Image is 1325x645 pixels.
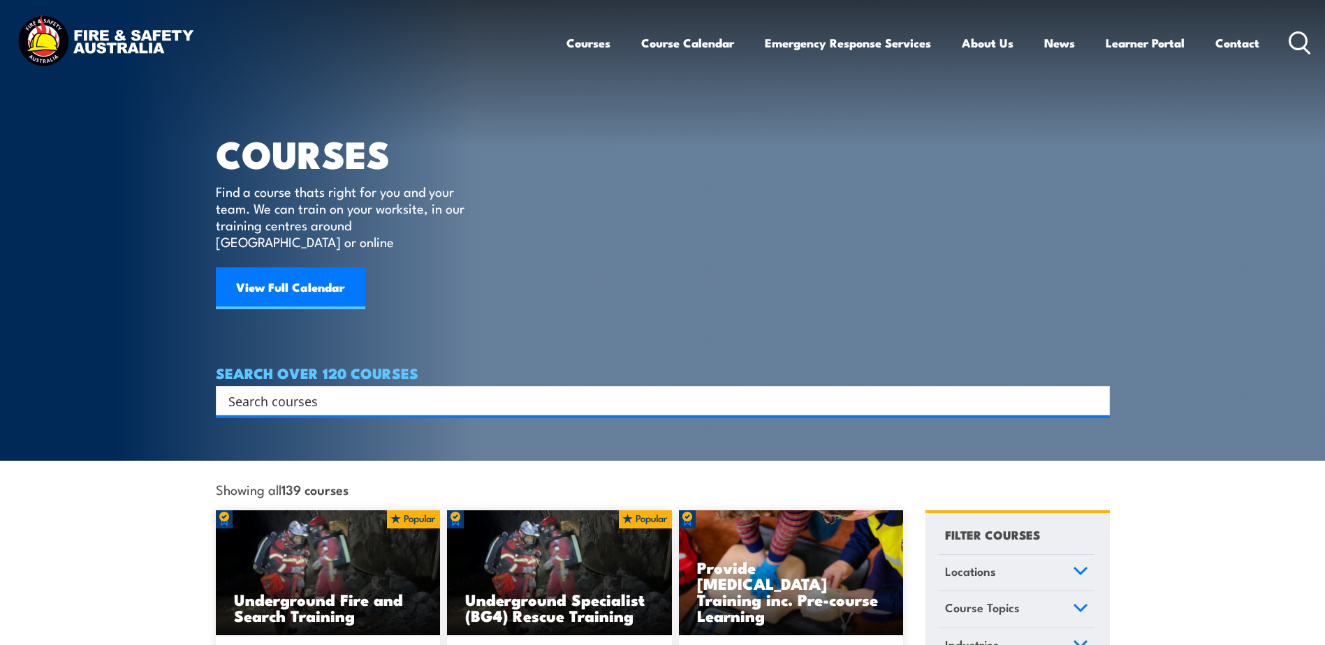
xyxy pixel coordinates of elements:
button: Search magnifier button [1085,391,1105,410]
input: Search input [228,390,1079,411]
a: Course Topics [939,591,1095,628]
strong: 139 courses [281,480,349,498]
a: Emergency Response Services [765,24,931,61]
form: Search form [231,391,1082,410]
a: Underground Specialist (BG4) Rescue Training [447,510,672,636]
a: Course Calendar [641,24,734,61]
a: View Full Calendar [216,267,365,309]
h1: COURSES [216,137,485,170]
h4: FILTER COURSES [945,525,1040,544]
a: Underground Fire and Search Training [216,510,441,636]
a: Contact [1215,24,1259,61]
a: Courses [566,24,610,61]
img: Low Voltage Rescue and Provide CPR [679,510,904,636]
img: Underground mine rescue [447,510,672,636]
span: Locations [945,562,996,581]
a: Provide [MEDICAL_DATA] Training inc. Pre-course Learning [679,510,904,636]
h3: Underground Specialist (BG4) Rescue Training [465,591,654,623]
img: Underground mine rescue [216,510,441,636]
a: News [1044,24,1075,61]
a: About Us [962,24,1013,61]
span: Course Topics [945,598,1020,617]
p: Find a course thats right for you and your team. We can train on your worksite, in our training c... [216,183,471,250]
span: Showing all [216,482,349,496]
h4: SEARCH OVER 120 COURSES [216,365,1110,380]
h3: Underground Fire and Search Training [234,591,423,623]
h3: Provide [MEDICAL_DATA] Training inc. Pre-course Learning [697,559,886,623]
a: Learner Portal [1106,24,1185,61]
a: Locations [939,555,1095,591]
